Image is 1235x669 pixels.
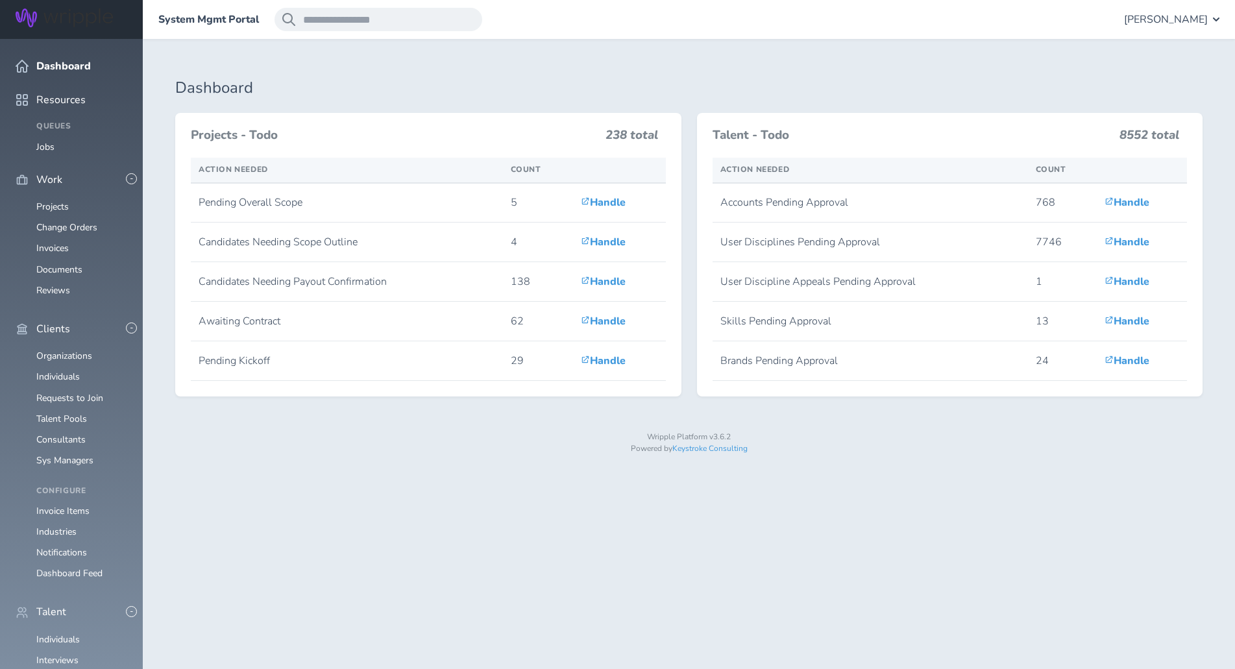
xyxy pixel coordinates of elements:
[503,302,574,341] td: 62
[605,128,658,148] h3: 238 total
[36,633,80,646] a: Individuals
[1124,14,1208,25] span: [PERSON_NAME]
[36,263,82,276] a: Documents
[713,262,1028,302] td: User Discipline Appeals Pending Approval
[175,444,1203,454] p: Powered by
[36,323,70,335] span: Clients
[503,183,574,223] td: 5
[199,164,268,175] span: Action Needed
[36,606,66,618] span: Talent
[191,302,503,341] td: Awaiting Contract
[36,546,87,559] a: Notifications
[511,164,541,175] span: Count
[36,392,103,404] a: Requests to Join
[126,606,137,617] button: -
[191,183,503,223] td: Pending Overall Scope
[713,302,1028,341] td: Skills Pending Approval
[1105,195,1149,210] a: Handle
[36,141,55,153] a: Jobs
[1028,262,1097,302] td: 1
[503,341,574,381] td: 29
[1028,183,1097,223] td: 768
[1105,354,1149,368] a: Handle
[36,487,127,496] h4: Configure
[36,60,91,72] span: Dashboard
[503,262,574,302] td: 138
[1105,274,1149,289] a: Handle
[36,122,127,131] h4: Queues
[1105,314,1149,328] a: Handle
[36,654,79,666] a: Interviews
[36,526,77,538] a: Industries
[36,284,70,297] a: Reviews
[126,322,137,334] button: -
[720,164,790,175] span: Action Needed
[36,454,93,467] a: Sys Managers
[36,413,87,425] a: Talent Pools
[503,223,574,262] td: 4
[1124,8,1219,31] button: [PERSON_NAME]
[191,128,598,143] h3: Projects - Todo
[581,235,626,249] a: Handle
[581,314,626,328] a: Handle
[36,433,86,446] a: Consultants
[36,94,86,106] span: Resources
[36,174,62,186] span: Work
[1028,302,1097,341] td: 13
[191,223,503,262] td: Candidates Needing Scope Outline
[16,8,113,27] img: Wripple
[581,354,626,368] a: Handle
[581,274,626,289] a: Handle
[581,195,626,210] a: Handle
[1028,341,1097,381] td: 24
[1105,235,1149,249] a: Handle
[1119,128,1179,148] h3: 8552 total
[672,443,748,454] a: Keystroke Consulting
[713,183,1028,223] td: Accounts Pending Approval
[158,14,259,25] a: System Mgmt Portal
[191,341,503,381] td: Pending Kickoff
[175,433,1203,442] p: Wripple Platform v3.6.2
[713,341,1028,381] td: Brands Pending Approval
[36,201,69,213] a: Projects
[36,242,69,254] a: Invoices
[1036,164,1066,175] span: Count
[126,173,137,184] button: -
[36,505,90,517] a: Invoice Items
[36,350,92,362] a: Organizations
[1028,223,1097,262] td: 7746
[191,262,503,302] td: Candidates Needing Payout Confirmation
[713,128,1112,143] h3: Talent - Todo
[36,371,80,383] a: Individuals
[175,79,1203,97] h1: Dashboard
[36,221,97,234] a: Change Orders
[713,223,1028,262] td: User Disciplines Pending Approval
[36,567,103,579] a: Dashboard Feed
